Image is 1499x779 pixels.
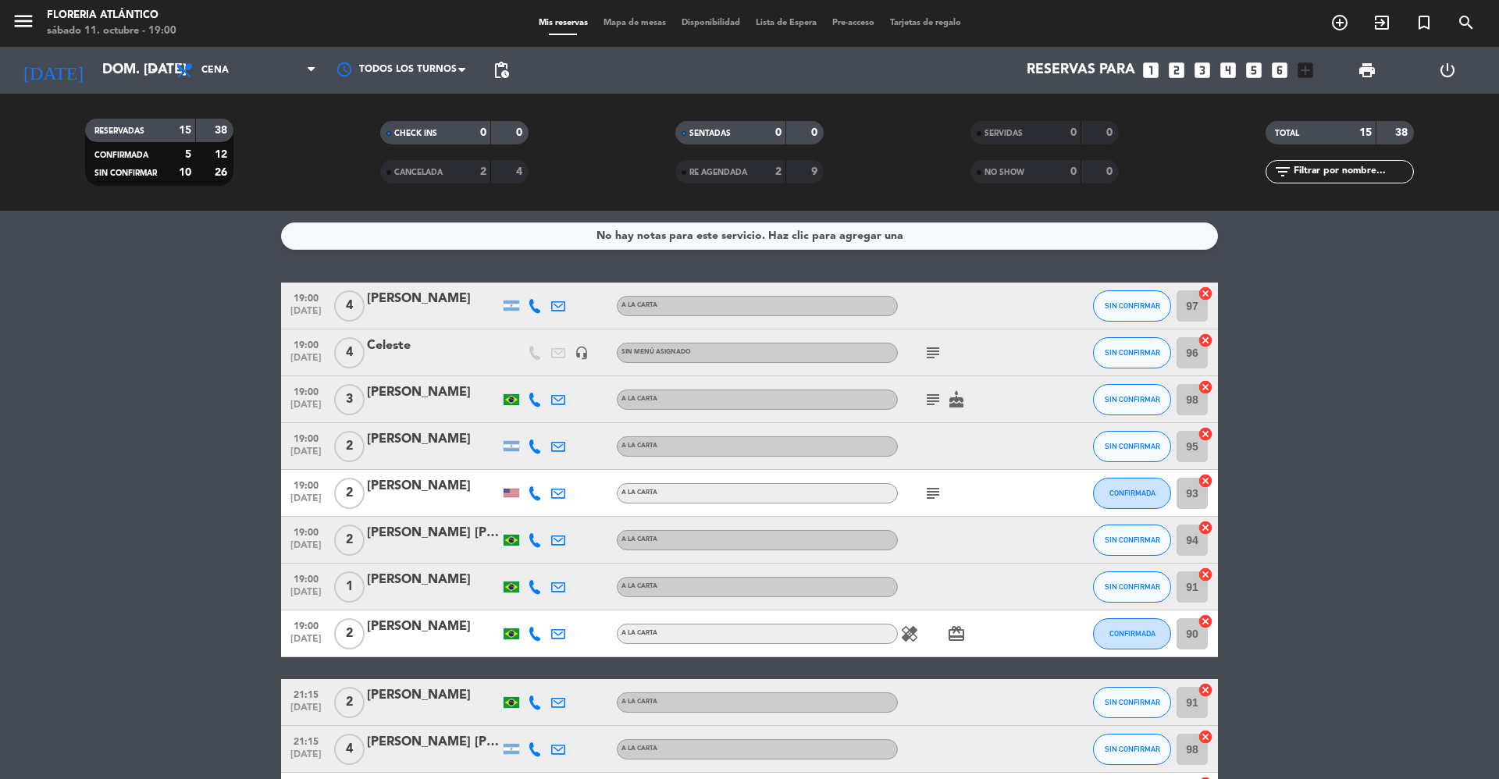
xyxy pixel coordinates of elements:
[984,130,1023,137] span: SERVIDAS
[1359,127,1372,138] strong: 15
[1198,567,1213,582] i: cancel
[575,346,589,360] i: headset_mic
[287,493,326,511] span: [DATE]
[215,125,230,136] strong: 38
[480,127,486,138] strong: 0
[621,349,691,355] span: Sin menú asignado
[1273,162,1292,181] i: filter_list
[1198,614,1213,629] i: cancel
[367,617,500,637] div: [PERSON_NAME]
[287,540,326,558] span: [DATE]
[621,699,657,705] span: A LA CARTA
[1105,442,1160,450] span: SIN CONFIRMAR
[12,9,35,33] i: menu
[287,382,326,400] span: 19:00
[367,429,500,450] div: [PERSON_NAME]
[287,446,326,464] span: [DATE]
[621,443,657,449] span: A LA CARTA
[334,431,365,462] span: 2
[621,583,657,589] span: A LA CARTA
[287,703,326,720] span: [DATE]
[1105,745,1160,753] span: SIN CONFIRMAR
[1105,301,1160,310] span: SIN CONFIRMAR
[1198,379,1213,395] i: cancel
[1093,384,1171,415] button: SIN CONFIRMAR
[12,53,94,87] i: [DATE]
[287,429,326,446] span: 19:00
[900,624,919,643] i: healing
[811,166,821,177] strong: 9
[367,289,500,309] div: [PERSON_NAME]
[94,127,144,135] span: RESERVADAS
[334,571,365,603] span: 1
[1105,348,1160,357] span: SIN CONFIRMAR
[1093,337,1171,368] button: SIN CONFIRMAR
[287,587,326,605] span: [DATE]
[1105,582,1160,591] span: SIN CONFIRMAR
[1093,571,1171,603] button: SIN CONFIRMAR
[689,169,747,176] span: RE AGENDADA
[1093,687,1171,718] button: SIN CONFIRMAR
[1275,130,1299,137] span: TOTAL
[1330,13,1349,32] i: add_circle_outline
[531,19,596,27] span: Mis reservas
[1070,166,1077,177] strong: 0
[1093,431,1171,462] button: SIN CONFIRMAR
[924,484,942,503] i: subject
[924,390,942,409] i: subject
[947,390,966,409] i: cake
[1407,47,1487,94] div: LOG OUT
[179,167,191,178] strong: 10
[287,731,326,749] span: 21:15
[947,624,966,643] i: card_giftcard
[334,290,365,322] span: 4
[516,127,525,138] strong: 0
[824,19,882,27] span: Pre-acceso
[94,169,157,177] span: SIN CONFIRMAR
[334,618,365,649] span: 2
[179,125,191,136] strong: 15
[287,475,326,493] span: 19:00
[621,630,657,636] span: A LA CARTA
[367,523,500,543] div: [PERSON_NAME] [PERSON_NAME]
[394,130,437,137] span: CHECK INS
[1070,127,1077,138] strong: 0
[47,23,176,39] div: sábado 11. octubre - 19:00
[185,149,191,160] strong: 5
[1105,535,1160,544] span: SIN CONFIRMAR
[674,19,748,27] span: Disponibilidad
[811,127,821,138] strong: 0
[1438,61,1457,80] i: power_settings_new
[1457,13,1476,32] i: search
[1292,163,1413,180] input: Filtrar por nombre...
[367,685,500,706] div: [PERSON_NAME]
[287,634,326,652] span: [DATE]
[1106,127,1116,138] strong: 0
[287,288,326,306] span: 19:00
[334,337,365,368] span: 4
[924,343,942,362] i: subject
[1269,60,1290,80] i: looks_6
[1093,525,1171,556] button: SIN CONFIRMAR
[1218,60,1238,80] i: looks_4
[1105,698,1160,706] span: SIN CONFIRMAR
[1198,333,1213,348] i: cancel
[1358,61,1376,80] span: print
[394,169,443,176] span: CANCELADA
[94,151,148,159] span: CONFIRMADA
[287,685,326,703] span: 21:15
[621,396,657,402] span: A LA CARTA
[334,384,365,415] span: 3
[201,65,229,76] span: Cena
[621,489,657,496] span: A LA CARTA
[1198,473,1213,489] i: cancel
[596,227,903,245] div: No hay notas para este servicio. Haz clic para agregar una
[882,19,969,27] span: Tarjetas de regalo
[516,166,525,177] strong: 4
[1415,13,1433,32] i: turned_in_not
[287,353,326,371] span: [DATE]
[367,382,500,403] div: [PERSON_NAME]
[1244,60,1264,80] i: looks_5
[984,169,1024,176] span: NO SHOW
[1027,62,1135,78] span: Reservas para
